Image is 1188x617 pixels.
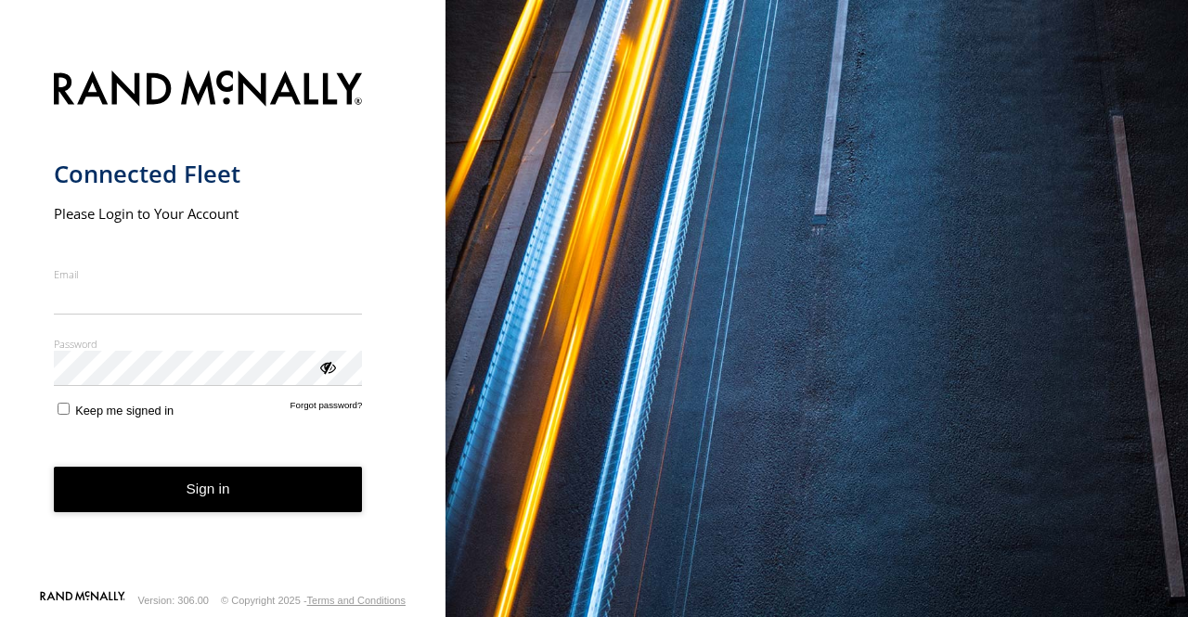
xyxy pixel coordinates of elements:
input: Keep me signed in [58,403,70,415]
button: Sign in [54,467,363,512]
a: Visit our Website [40,591,125,610]
label: Email [54,267,363,281]
div: Version: 306.00 [138,595,209,606]
form: main [54,59,393,589]
span: Keep me signed in [75,404,174,418]
a: Terms and Conditions [307,595,406,606]
label: Password [54,337,363,351]
h2: Please Login to Your Account [54,204,363,223]
a: Forgot password? [291,400,363,418]
div: ViewPassword [317,357,336,376]
div: © Copyright 2025 - [221,595,406,606]
img: Rand McNally [54,67,363,114]
h1: Connected Fleet [54,159,363,189]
